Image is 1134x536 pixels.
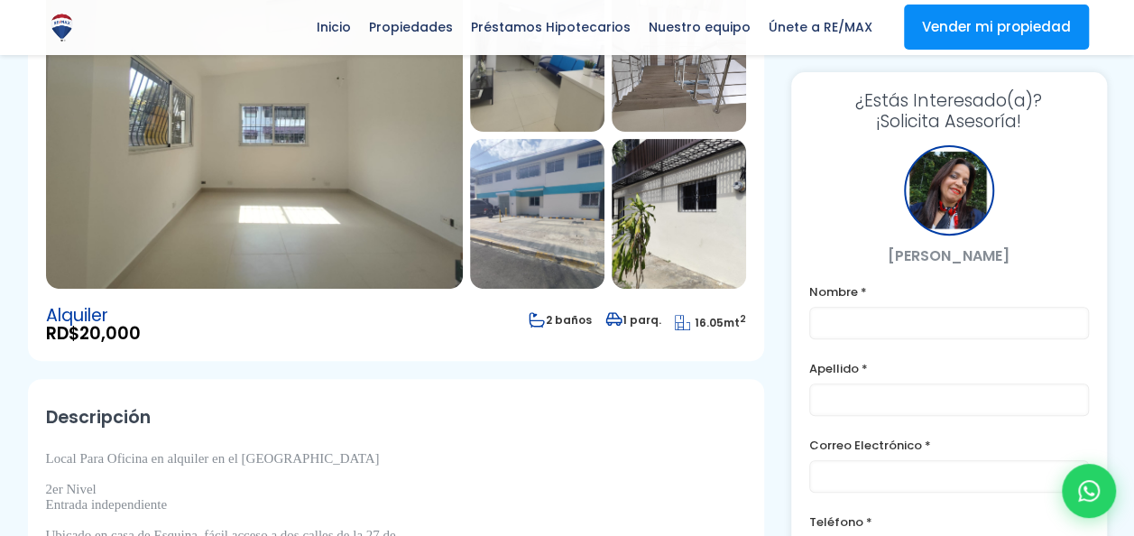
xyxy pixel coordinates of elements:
[46,482,746,497] p: 2er Nivel
[462,14,640,41] span: Préstamos Hipotecarios
[809,281,1089,303] label: Nombre *
[695,315,724,330] span: 16.05
[809,434,1089,457] label: Correo Electrónico *
[612,139,746,289] img: Local de Oficina en El Millón
[809,90,1089,132] h3: ¡Solicita Asesoría!
[809,357,1089,380] label: Apellido *
[46,497,746,513] p: Entrada independiente
[760,14,881,41] span: Únete a RE/MAX
[904,5,1089,50] a: Vender mi propiedad
[904,145,994,236] div: Yaneris Fajardo
[46,397,746,438] h2: Descripción
[809,245,1089,267] p: [PERSON_NAME]
[675,315,746,330] span: mt
[308,14,360,41] span: Inicio
[360,14,462,41] span: Propiedades
[809,90,1089,111] span: ¿Estás Interesado(a)?
[640,14,760,41] span: Nuestro equipo
[46,307,141,325] span: Alquiler
[46,325,141,343] span: RD$
[605,312,661,328] span: 1 parq.
[740,312,746,326] sup: 2
[46,12,78,43] img: Logo de REMAX
[46,451,746,467] p: Local Para Oficina en alquiler en el [GEOGRAPHIC_DATA]
[470,139,604,289] img: Local de Oficina en El Millón
[79,321,141,346] span: 20,000
[529,312,592,328] span: 2 baños
[809,511,1089,533] label: Teléfono *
